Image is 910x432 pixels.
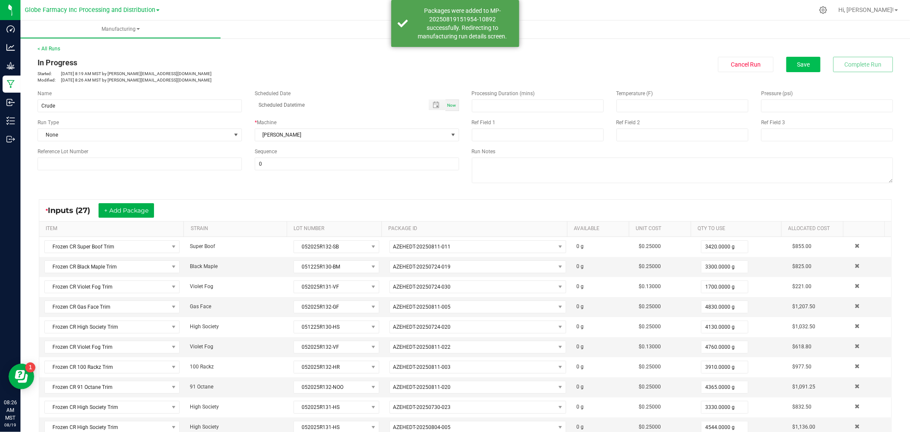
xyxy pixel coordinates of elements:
[574,225,625,232] a: AVAILABLESortable
[413,6,513,41] div: Packages were added to MP-20250819151954-10892 successfully. Redirecting to manufacturing run det...
[581,324,584,330] span: g
[581,344,584,350] span: g
[255,129,448,141] span: [PERSON_NAME]
[294,341,368,353] span: 052025R132-VF
[190,364,214,370] span: 100 Rackz
[581,243,584,249] span: g
[190,344,213,350] span: Violet Fog
[388,225,564,232] a: PACKAGE IDSortable
[393,264,451,270] span: AZEHEDT-20250724-019
[761,90,793,96] span: Pressure (psi)
[792,404,811,410] span: $832.50
[639,283,661,289] span: $0.13000
[731,61,761,68] span: Cancel Run
[636,225,687,232] a: Unit CostSortable
[581,364,584,370] span: g
[581,404,584,410] span: g
[792,304,815,309] span: $1,207.50
[44,280,180,293] span: NO DATA FOUND
[294,381,368,393] span: 052025R132-NOO
[472,90,535,96] span: Processing Duration (mins)
[294,301,368,313] span: 052025R132-GF
[448,103,456,108] span: Now
[581,263,584,269] span: g
[6,80,15,88] inline-svg: Manufacturing
[393,244,451,250] span: AZEHEDT-20250811-011
[639,424,661,430] span: $0.25000
[472,120,496,126] span: Ref Field 1
[4,399,17,422] p: 08:26 AM MST
[576,384,579,390] span: 0
[818,6,829,14] div: Manage settings
[294,261,368,273] span: 051225R130-BM
[639,324,661,330] span: $0.25000
[45,241,169,253] span: Frozen CR Super Boof Trim
[99,203,154,218] button: + Add Package
[38,46,60,52] a: < All Runs
[255,99,420,110] input: Scheduled Datetime
[38,77,61,83] span: Modified:
[576,283,579,289] span: 0
[792,263,811,269] span: $825.00
[9,364,34,389] iframe: Resource center
[576,404,579,410] span: 0
[792,283,811,289] span: $221.00
[294,225,378,232] a: LOT NUMBERSortable
[581,304,584,309] span: g
[393,304,451,310] span: AZEHEDT-20250811-005
[639,364,661,370] span: $0.25000
[190,304,211,309] span: Gas Face
[393,284,451,290] span: AZEHEDT-20250724-030
[576,263,579,269] span: 0
[792,384,815,390] span: $1,091.25
[44,321,180,333] span: NO DATA FOUND
[44,381,180,394] span: NO DATA FOUND
[38,70,61,77] span: Started:
[45,381,169,393] span: Frozen CR 91 Octane Trim
[393,384,451,390] span: AZEHEDT-20250811-020
[25,362,35,373] iframe: Resource center unread badge
[45,281,169,293] span: Frozen CR Violet Fog Trim
[616,90,653,96] span: Temperature (F)
[38,70,459,77] p: [DATE] 8:19 AM MST by [PERSON_NAME][EMAIL_ADDRESS][DOMAIN_NAME]
[429,99,445,110] span: Toggle popup
[190,263,218,269] span: Black Maple
[6,117,15,125] inline-svg: Inventory
[294,401,368,413] span: 052025R131-HS
[45,401,169,413] span: Frozen CR High Society Trim
[797,61,810,68] span: Save
[294,281,368,293] span: 052025R131-VF
[6,25,15,33] inline-svg: Dashboard
[581,424,584,430] span: g
[44,260,180,273] span: NO DATA FOUND
[639,344,661,350] span: $0.13000
[45,341,169,353] span: Frozen CR Violet Fog Trim
[390,381,566,394] span: NO DATA FOUND
[838,6,894,13] span: Hi, [PERSON_NAME]!
[833,57,893,72] button: Complete Run
[792,243,811,249] span: $855.00
[294,361,368,373] span: 052025R132-HR
[390,341,566,353] span: NO DATA FOUND
[38,77,459,83] p: [DATE] 8:26 AM MST by [PERSON_NAME][EMAIL_ADDRESS][DOMAIN_NAME]
[44,401,180,414] span: NO DATA FOUND
[38,57,459,68] div: In Progress
[639,263,661,269] span: $0.25000
[25,6,155,14] span: Globe Farmacy Inc Processing and Distribution
[390,301,566,313] span: NO DATA FOUND
[850,225,881,232] a: Sortable
[257,120,276,126] span: Machine
[698,225,778,232] a: QTY TO USESortable
[792,424,815,430] span: $1,136.00
[6,135,15,143] inline-svg: Outbound
[639,404,661,410] span: $0.25000
[6,43,15,52] inline-svg: Analytics
[44,341,180,353] span: NO DATA FOUND
[718,57,773,72] button: Cancel Run
[48,206,99,215] span: Inputs (27)
[38,149,88,155] span: Reference Lot Number
[190,243,215,249] span: Super Boof
[845,61,882,68] span: Complete Run
[44,240,180,253] span: NO DATA FOUND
